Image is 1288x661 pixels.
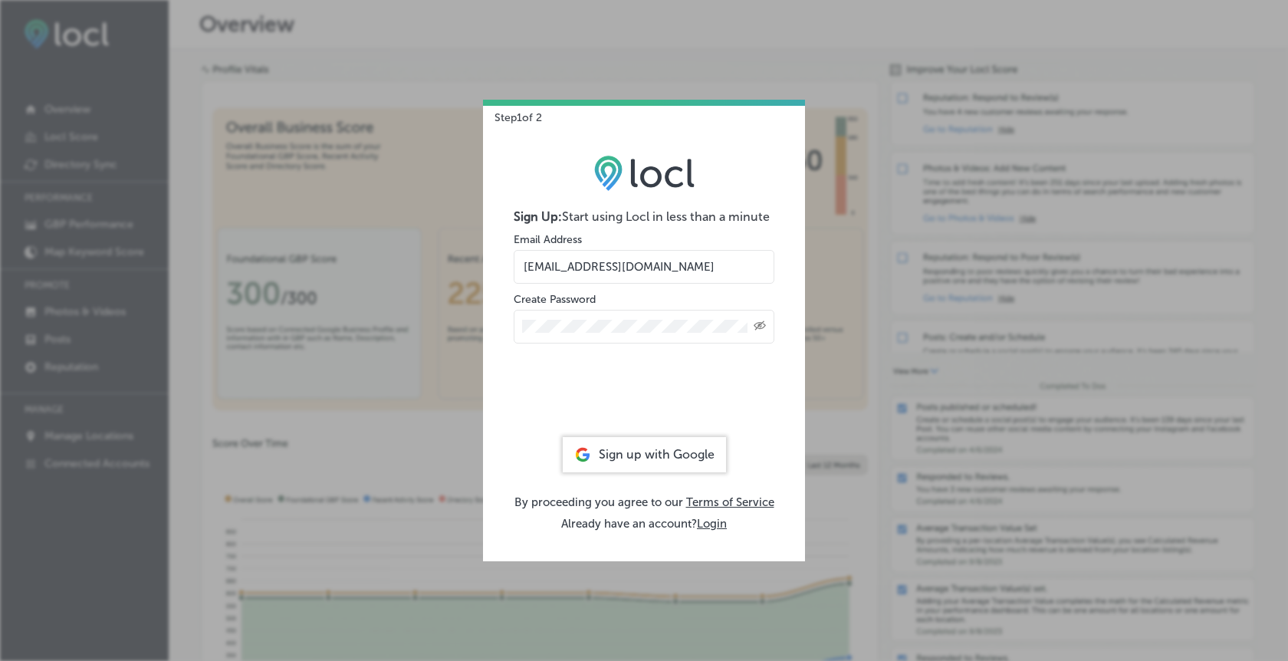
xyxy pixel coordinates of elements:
span: Start using Locl in less than a minute [562,209,770,224]
iframe: reCAPTCHA [527,370,761,429]
label: Email Address [514,233,582,246]
strong: Sign Up: [514,209,562,224]
label: Create Password [514,293,596,306]
img: LOCL logo [594,155,695,190]
p: By proceeding you agree to our [514,495,774,509]
span: Toggle password visibility [754,320,766,334]
button: Login [697,517,727,531]
p: Step 1 of 2 [483,100,542,124]
div: Sign up with Google [563,437,726,472]
p: Already have an account? [514,517,774,531]
a: Terms of Service [686,495,774,509]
